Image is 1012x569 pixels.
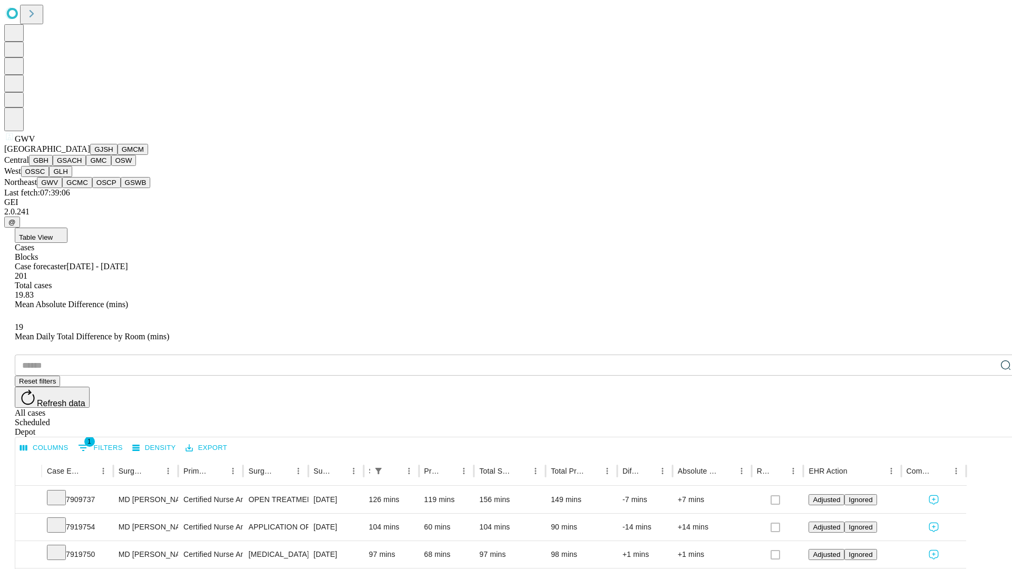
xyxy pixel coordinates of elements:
[734,464,749,478] button: Menu
[622,467,639,475] div: Difference
[622,541,667,568] div: +1 mins
[37,177,62,188] button: GWV
[47,514,108,541] div: 7919754
[371,464,386,478] button: Show filters
[369,486,414,513] div: 126 mins
[90,144,118,155] button: GJSH
[19,233,53,241] span: Table View
[15,332,169,341] span: Mean Daily Total Difference by Room (mins)
[183,486,238,513] div: Certified Nurse Anesthetist
[49,166,72,177] button: GLH
[314,486,358,513] div: [DATE]
[183,440,230,456] button: Export
[622,514,667,541] div: -14 mins
[479,514,540,541] div: 104 mins
[849,523,872,531] span: Ignored
[62,177,92,188] button: GCMC
[81,464,96,478] button: Sort
[15,281,52,290] span: Total cases
[424,541,469,568] div: 68 mins
[4,178,37,187] span: Northeast
[369,541,414,568] div: 97 mins
[655,464,670,478] button: Menu
[15,376,60,387] button: Reset filters
[314,467,330,475] div: Surgery Date
[622,486,667,513] div: -7 mins
[96,464,111,478] button: Menu
[248,486,303,513] div: OPEN TREATMENT BIMALLEOLAR [MEDICAL_DATA]
[119,514,173,541] div: MD [PERSON_NAME]
[4,188,70,197] span: Last fetch: 07:39:06
[248,514,303,541] div: APPLICATION OF EXTERNAL FIXATOR MULTIPLANE ILLIZAROV TYPE
[907,467,933,475] div: Comments
[21,491,36,509] button: Expand
[86,155,111,166] button: GMC
[456,464,471,478] button: Menu
[844,522,877,533] button: Ignored
[551,486,612,513] div: 149 mins
[119,467,145,475] div: Surgeon Name
[332,464,346,478] button: Sort
[771,464,786,478] button: Sort
[146,464,161,478] button: Sort
[346,464,361,478] button: Menu
[844,494,877,505] button: Ignored
[15,134,35,143] span: GWV
[21,166,50,177] button: OSSC
[513,464,528,478] button: Sort
[884,464,899,478] button: Menu
[4,217,20,228] button: @
[183,514,238,541] div: Certified Nurse Anesthetist
[479,467,512,475] div: Total Scheduled Duration
[809,549,844,560] button: Adjusted
[442,464,456,478] button: Sort
[849,551,872,558] span: Ignored
[21,518,36,537] button: Expand
[29,155,53,166] button: GBH
[291,464,306,478] button: Menu
[130,440,179,456] button: Density
[17,440,71,456] button: Select columns
[551,467,584,475] div: Total Predicted Duration
[4,198,1008,207] div: GEI
[786,464,801,478] button: Menu
[809,522,844,533] button: Adjusted
[15,387,90,408] button: Refresh data
[551,541,612,568] div: 98 mins
[4,207,1008,217] div: 2.0.241
[809,467,847,475] div: EHR Action
[8,218,16,226] span: @
[4,155,29,164] span: Central
[15,228,67,243] button: Table View
[211,464,226,478] button: Sort
[849,464,863,478] button: Sort
[844,549,877,560] button: Ignored
[678,514,746,541] div: +14 mins
[15,300,128,309] span: Mean Absolute Difference (mins)
[92,177,121,188] button: OSCP
[119,486,173,513] div: MD [PERSON_NAME]
[248,467,275,475] div: Surgery Name
[528,464,543,478] button: Menu
[276,464,291,478] button: Sort
[678,486,746,513] div: +7 mins
[183,541,238,568] div: Certified Nurse Anesthetist
[84,436,95,447] span: 1
[118,144,148,155] button: GMCM
[369,467,370,475] div: Scheduled In Room Duration
[47,541,108,568] div: 7919750
[37,399,85,408] span: Refresh data
[757,467,771,475] div: Resolved in EHR
[479,486,540,513] div: 156 mins
[15,322,23,331] span: 19
[371,464,386,478] div: 1 active filter
[424,467,441,475] div: Predicted In Room Duration
[585,464,600,478] button: Sort
[402,464,416,478] button: Menu
[4,166,21,175] span: West
[19,377,56,385] span: Reset filters
[479,541,540,568] div: 97 mins
[678,467,718,475] div: Absolute Difference
[66,262,128,271] span: [DATE] - [DATE]
[424,514,469,541] div: 60 mins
